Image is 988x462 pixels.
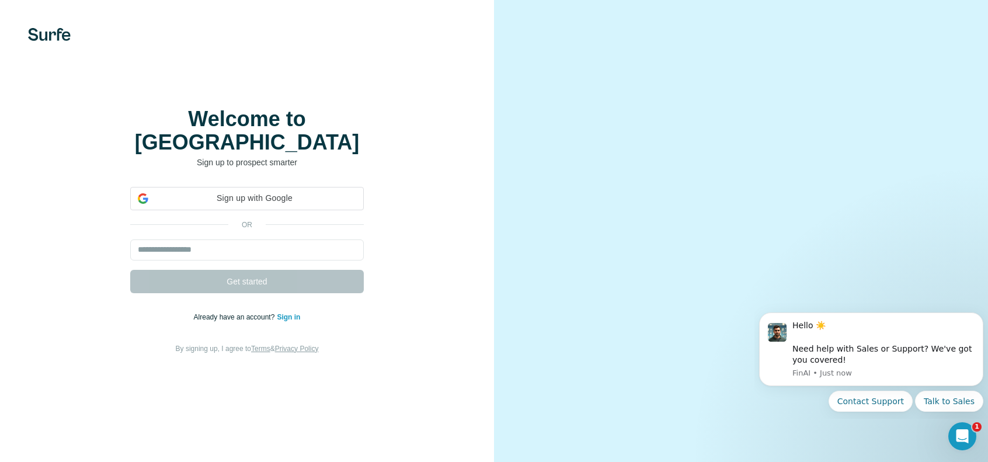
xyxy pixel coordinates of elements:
[275,345,319,353] a: Privacy Policy
[194,313,277,321] span: Already have an account?
[251,345,270,353] a: Terms
[228,220,266,230] p: or
[176,345,319,353] span: By signing up, I agree to &
[972,422,982,432] span: 1
[153,192,356,204] span: Sign up with Google
[754,303,988,419] iframe: Intercom notifications message
[277,313,300,321] a: Sign in
[130,157,364,168] p: Sign up to prospect smarter
[28,28,71,41] img: Surfe's logo
[130,187,364,210] div: Sign up with Google
[130,107,364,154] h1: Welcome to [GEOGRAPHIC_DATA]
[948,422,976,450] iframe: Intercom live chat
